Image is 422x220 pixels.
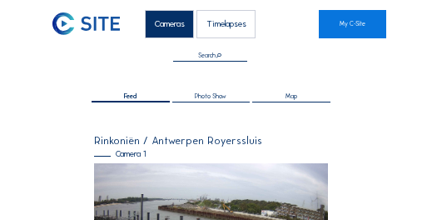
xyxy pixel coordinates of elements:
span: Map [285,93,297,100]
div: Camera 1 [94,150,327,158]
span: Photo Show [195,93,226,100]
a: My C-Site [319,10,386,38]
img: C-SITE Logo [52,12,120,35]
div: Rinkoniën / Antwerpen Royerssluis [94,136,327,146]
a: C-SITE Logo [52,10,82,38]
div: Cameras [145,10,194,38]
span: Feed [124,93,137,100]
div: Timelapses [196,10,256,38]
